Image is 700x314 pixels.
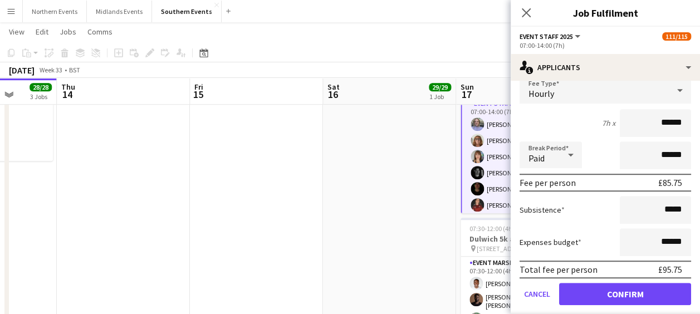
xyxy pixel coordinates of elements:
div: 3 Jobs [30,92,51,101]
div: £95.75 [658,264,682,275]
span: Jobs [60,27,76,37]
span: Paid [528,153,545,164]
button: Event Staff 2025 [520,32,582,41]
span: 15 [193,88,203,101]
label: Subsistence [520,205,565,215]
span: 17 [459,88,474,101]
h3: Job Fulfilment [511,6,700,20]
a: Jobs [55,24,81,39]
label: Expenses budget [520,237,581,247]
div: Fee per person [520,177,576,188]
button: Confirm [559,283,691,305]
span: View [9,27,25,37]
a: Edit [31,24,53,39]
span: Event Staff 2025 [520,32,573,41]
span: Sat [327,82,340,92]
span: Fri [194,82,203,92]
span: Hourly [528,88,554,99]
span: Week 33 [37,66,65,74]
div: Applicants [511,54,700,81]
button: Northern Events [23,1,87,22]
div: 7h x [602,118,615,128]
span: Comms [87,27,112,37]
div: £85.75 [658,177,682,188]
span: Thu [61,82,75,92]
span: 16 [326,88,340,101]
button: Southern Events [152,1,222,22]
a: Comms [83,24,117,39]
span: [STREET_ADDRESS] [477,244,532,253]
span: 111/115 [662,32,691,41]
a: View [4,24,29,39]
span: Sun [461,82,474,92]
span: 14 [60,88,75,101]
app-job-card: Updated07:00-14:00 (7h)112/115Frome Running Festival The Old Showfield1 RoleEvent Staff 20257A112... [461,48,585,213]
h3: Dulwich 5k and 10k [461,234,585,244]
div: 1 Job [429,92,451,101]
div: [DATE] [9,65,35,76]
span: 07:30-12:00 (4h30m) [469,224,527,233]
div: BST [69,66,80,74]
span: 29/29 [429,83,451,91]
button: Midlands Events [87,1,152,22]
div: Total fee per person [520,264,598,275]
button: Cancel [520,283,555,305]
span: 28/28 [30,83,52,91]
div: 07:00-14:00 (7h) [520,41,691,50]
span: Edit [36,27,48,37]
